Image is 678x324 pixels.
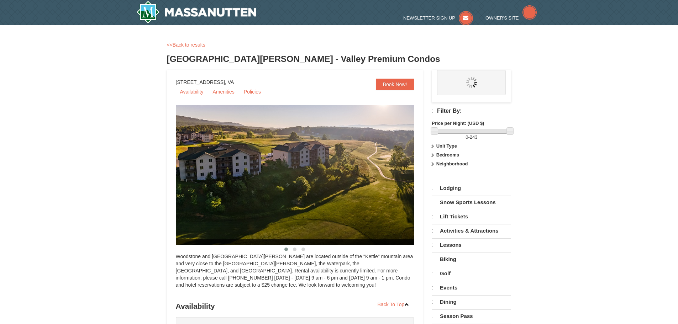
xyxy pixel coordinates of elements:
img: Massanutten Resort Logo [136,1,257,23]
h4: Filter By: [432,108,511,115]
a: Dining [432,295,511,309]
span: 0 [466,134,468,140]
strong: Price per Night: (USD $) [432,121,484,126]
a: Lessons [432,238,511,252]
a: Back To Top [373,299,414,310]
h3: [GEOGRAPHIC_DATA][PERSON_NAME] - Valley Premium Condos [167,52,511,66]
a: Amenities [208,86,238,97]
span: Owner's Site [485,15,519,21]
a: Biking [432,253,511,266]
a: Snow Sports Lessons [432,196,511,209]
a: Lodging [432,182,511,195]
a: Season Pass [432,309,511,323]
strong: Bedrooms [436,152,459,158]
h3: Availability [176,299,414,313]
a: Activities & Attractions [432,224,511,238]
a: Owner's Site [485,15,537,21]
a: Lift Tickets [432,210,511,223]
a: <<Back to results [167,42,205,48]
a: Policies [240,86,265,97]
a: Newsletter Sign Up [403,15,473,21]
a: Massanutten Resort [136,1,257,23]
strong: Neighborhood [436,161,468,166]
a: Book Now! [376,79,414,90]
a: Events [432,281,511,294]
span: 243 [470,134,478,140]
label: - [432,134,511,141]
div: Woodstone and [GEOGRAPHIC_DATA][PERSON_NAME] are located outside of the "Kettle" mountain area an... [176,253,414,296]
a: Golf [432,267,511,280]
img: 19219041-4-ec11c166.jpg [176,105,432,245]
a: Availability [176,86,208,97]
strong: Unit Type [436,143,457,149]
span: Newsletter Sign Up [403,15,455,21]
img: wait.gif [466,77,477,88]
